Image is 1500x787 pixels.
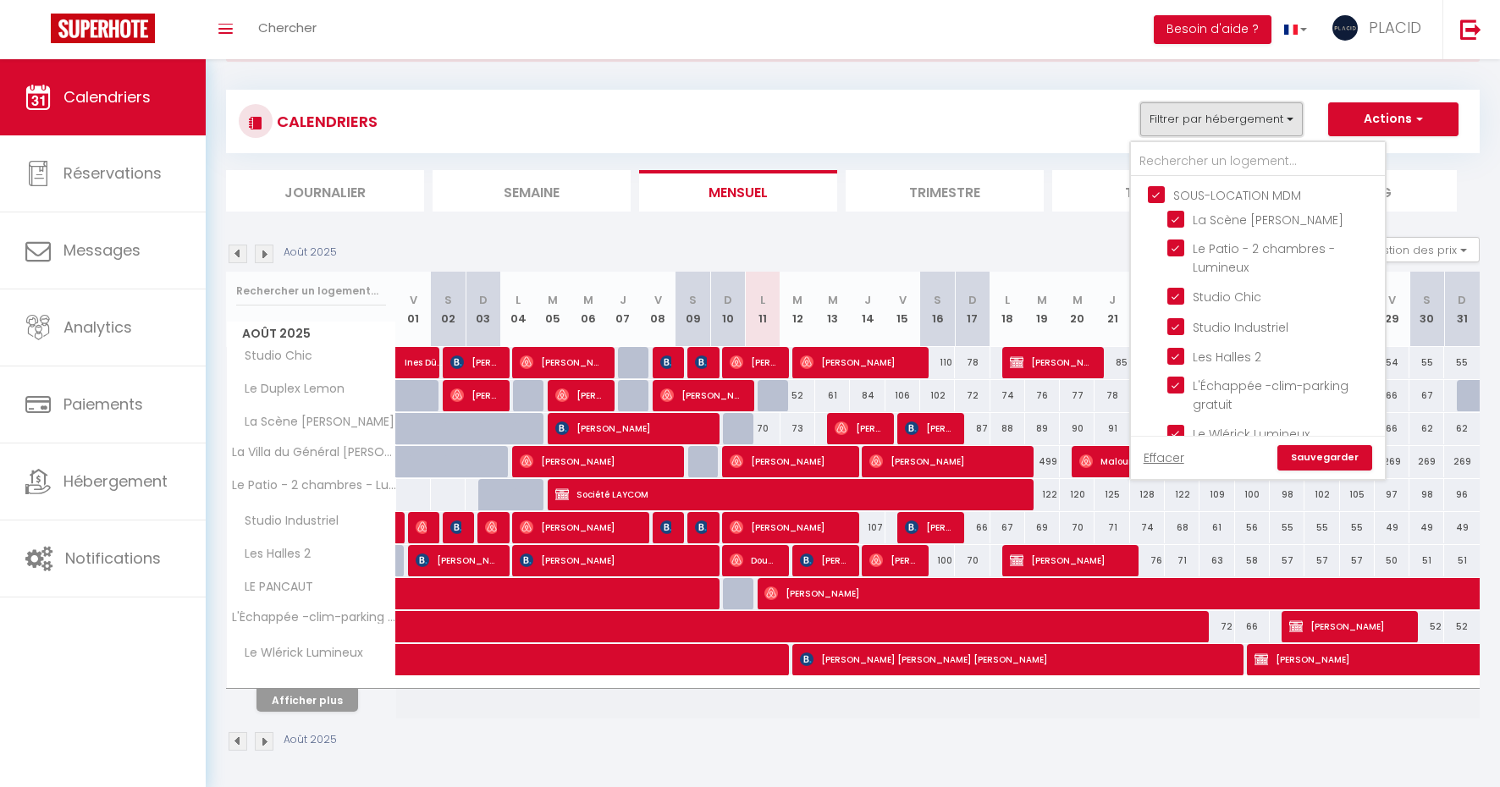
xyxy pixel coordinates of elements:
[1010,544,1126,576] span: [PERSON_NAME]
[990,380,1025,411] div: 74
[51,14,155,43] img: Super Booking
[828,292,838,308] abbr: M
[1109,292,1116,308] abbr: J
[1025,512,1060,543] div: 69
[520,346,601,378] span: [PERSON_NAME] [PERSON_NAME]
[905,412,951,444] span: [PERSON_NAME]
[850,272,885,347] th: 14
[835,412,881,444] span: [PERSON_NAME]
[1340,512,1375,543] div: 55
[660,346,672,378] span: [PERSON_NAME]
[410,292,417,308] abbr: V
[1060,479,1095,510] div: 120
[1304,512,1339,543] div: 55
[1199,479,1234,510] div: 109
[1375,512,1409,543] div: 49
[450,511,462,543] span: [PERSON_NAME]
[654,292,662,308] abbr: V
[1444,545,1480,576] div: 51
[1025,413,1060,444] div: 89
[536,272,571,347] th: 05
[1060,413,1095,444] div: 90
[1144,449,1184,467] a: Effacer
[780,272,815,347] th: 12
[444,292,452,308] abbr: S
[920,545,955,576] div: 100
[1130,512,1165,543] div: 74
[63,86,151,107] span: Calendriers
[1289,610,1405,642] span: [PERSON_NAME]
[920,380,955,411] div: 102
[1165,479,1199,510] div: 122
[229,578,317,597] span: LE PANCAUT
[955,380,990,411] div: 72
[955,347,990,378] div: 78
[1388,292,1396,308] abbr: V
[416,544,497,576] span: [PERSON_NAME]
[1444,611,1480,642] div: 52
[1375,413,1409,444] div: 66
[605,272,640,347] th: 07
[416,511,427,543] span: [PERSON_NAME]
[1095,272,1129,347] th: 21
[800,544,847,576] span: [PERSON_NAME]
[695,511,707,543] span: [PERSON_NAME]
[850,380,885,411] div: 84
[1165,545,1199,576] div: 71
[1409,413,1444,444] div: 62
[1095,479,1129,510] div: 125
[1235,479,1270,510] div: 100
[431,272,466,347] th: 02
[229,644,367,663] span: Le Wlérick Lumineux
[555,412,706,444] span: [PERSON_NAME]
[229,446,399,459] span: La Villa du Général [PERSON_NAME]
[63,471,168,492] span: Hébergement
[1193,240,1335,276] span: Le Patio - 2 chambres - Lumineux
[864,292,871,308] abbr: J
[1328,102,1459,136] button: Actions
[396,272,431,347] th: 01
[229,479,399,492] span: Le Patio - 2 chambres - Lumineux
[745,272,780,347] th: 11
[516,292,521,308] abbr: L
[1444,479,1480,510] div: 96
[1375,446,1409,477] div: 269
[485,511,497,543] span: [PERSON_NAME]
[273,102,378,140] h3: CALENDRIERS
[1270,512,1304,543] div: 55
[256,689,358,712] button: Afficher plus
[1199,545,1234,576] div: 63
[229,611,399,624] span: L'Échappée -clim-parking gratuit
[800,643,1228,675] span: [PERSON_NAME] [PERSON_NAME] [PERSON_NAME]
[968,292,977,308] abbr: D
[520,445,670,477] span: [PERSON_NAME]
[479,292,488,308] abbr: D
[1193,319,1288,336] span: Studio Industriel
[1193,349,1261,366] span: Les Halles 2
[899,292,907,308] abbr: V
[1005,292,1010,308] abbr: L
[660,511,672,543] span: [PERSON_NAME]
[1130,545,1165,576] div: 76
[1060,272,1095,347] th: 20
[955,272,990,347] th: 17
[885,380,920,411] div: 106
[1375,272,1409,347] th: 29
[1095,413,1129,444] div: 91
[226,170,424,212] li: Journalier
[227,322,395,346] span: Août 2025
[14,7,64,58] button: Open LiveChat chat widget
[63,316,132,338] span: Analytics
[63,162,162,184] span: Réservations
[1409,272,1444,347] th: 30
[433,170,631,212] li: Semaine
[1129,140,1387,481] div: Filtrer par hébergement
[745,413,780,444] div: 70
[1304,545,1339,576] div: 57
[1025,272,1060,347] th: 19
[1444,413,1480,444] div: 62
[990,272,1025,347] th: 18
[885,272,920,347] th: 15
[955,545,990,576] div: 70
[710,272,745,347] th: 10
